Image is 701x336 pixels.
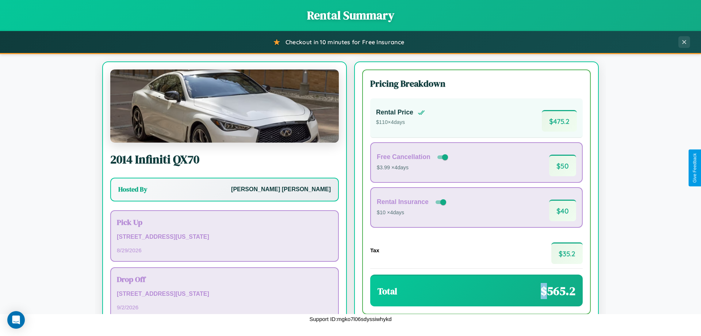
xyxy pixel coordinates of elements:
[110,151,339,167] h2: 2014 Infiniti QX70
[551,242,583,264] span: $ 35.2
[117,274,332,284] h3: Drop Off
[118,185,147,194] h3: Hosted By
[376,109,413,116] h4: Rental Price
[377,198,429,206] h4: Rental Insurance
[309,314,391,324] p: Support ID: mgko7l06sdyssiwhykd
[376,118,425,127] p: $ 110 × 4 days
[549,200,576,221] span: $ 40
[7,311,25,329] div: Open Intercom Messenger
[542,110,577,132] span: $ 475.2
[117,232,332,242] p: [STREET_ADDRESS][US_STATE]
[117,289,332,299] p: [STREET_ADDRESS][US_STATE]
[110,69,339,143] img: Infiniti QX70
[692,153,697,183] div: Give Feedback
[117,302,332,312] p: 9 / 2 / 2026
[370,247,379,253] h4: Tax
[117,245,332,255] p: 8 / 29 / 2026
[377,163,449,173] p: $3.99 × 4 days
[370,78,583,90] h3: Pricing Breakdown
[117,217,332,227] h3: Pick Up
[549,155,576,176] span: $ 50
[7,7,694,23] h1: Rental Summary
[377,153,430,161] h4: Free Cancellation
[377,208,448,218] p: $10 × 4 days
[378,285,397,297] h3: Total
[541,283,575,299] span: $ 565.2
[231,184,331,195] p: [PERSON_NAME] [PERSON_NAME]
[286,38,404,46] span: Checkout in 10 minutes for Free Insurance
